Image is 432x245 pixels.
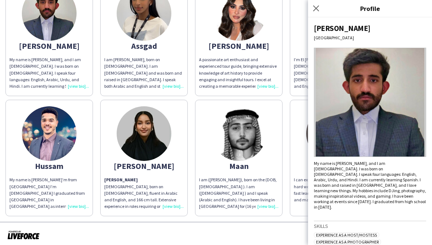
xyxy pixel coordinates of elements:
[294,56,373,90] div: I’m El [PERSON_NAME] born on [DEMOGRAPHIC_DATA] in [DEMOGRAPHIC_DATA] . I’m [DEMOGRAPHIC_DATA] an...
[294,163,373,169] div: Reema
[104,163,184,169] div: [PERSON_NAME]
[294,177,370,202] span: I can explain to myself that I’m a leader, a hard worker, flexible, a nice person, and a fast lea...
[117,106,171,161] img: thumb-66f185277634d.jpeg
[7,230,40,240] img: Powered by Liveforce
[294,43,373,49] div: ElMujtaba
[9,163,89,169] div: Hussam
[199,56,279,90] div: A passionate art enthusiast and experienced tour guide, bringing extensive knowledge of art histo...
[9,177,89,210] div: My name is [PERSON_NAME]’m from [GEOGRAPHIC_DATA] I’m [DEMOGRAPHIC_DATA] I graduated from [GEOGRA...
[308,4,432,13] h3: Profile
[104,43,184,49] div: Assgad
[314,48,426,157] img: Crew avatar or photo
[314,161,426,210] div: My name is [PERSON_NAME], and I am [DEMOGRAPHIC_DATA]. I was born on [DEMOGRAPHIC_DATA]. I speak ...
[199,177,279,210] div: I am ([PERSON_NAME]), born on the (DOB, [DEMOGRAPHIC_DATA] ). I am ([DEMOGRAPHIC_DATA] ) and I sp...
[314,23,426,33] div: [PERSON_NAME]
[199,163,279,169] div: Maan
[314,35,426,40] div: [GEOGRAPHIC_DATA]
[104,56,184,90] div: I am [PERSON_NAME], born on [DEMOGRAPHIC_DATA]. I am [DEMOGRAPHIC_DATA] and was born and raised i...
[22,106,77,161] img: thumb-65a7b8e6ecad6.jpeg
[314,239,381,245] span: Experience as a Photographer
[104,177,184,210] p: [DEMOGRAPHIC_DATA], born on [DEMOGRAPHIC_DATA], fluent in Arabic and English, and 166 cm tall. Ex...
[199,43,279,49] div: [PERSON_NAME]
[211,106,266,161] img: thumb-6741ad1bae53a.jpeg
[314,232,379,238] span: Experience as a Host/Hostess
[9,43,89,49] div: [PERSON_NAME]
[306,106,361,161] img: thumb-672bbbf0d8352.jpeg
[314,223,426,229] h3: Skills
[104,177,138,182] strong: [PERSON_NAME]
[9,56,89,90] div: My name is [PERSON_NAME], and I am [DEMOGRAPHIC_DATA]. I was born on [DEMOGRAPHIC_DATA]. I speak ...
